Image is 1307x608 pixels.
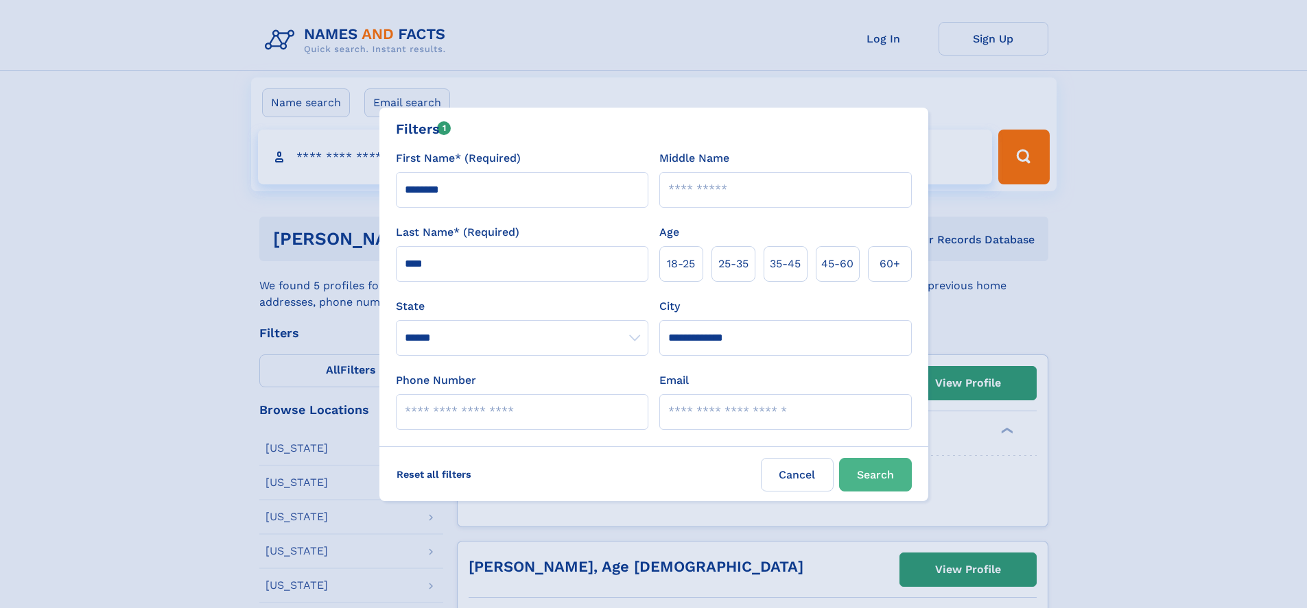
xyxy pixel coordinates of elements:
span: 25‑35 [718,256,749,272]
label: First Name* (Required) [396,150,521,167]
label: Reset all filters [388,458,480,491]
label: City [659,298,680,315]
label: Email [659,372,689,389]
button: Search [839,458,912,491]
span: 18‑25 [667,256,695,272]
label: Last Name* (Required) [396,224,519,241]
label: Age [659,224,679,241]
label: Phone Number [396,372,476,389]
span: 35‑45 [770,256,801,272]
span: 60+ [880,256,900,272]
span: 45‑60 [821,256,853,272]
label: Cancel [761,458,834,491]
div: Filters [396,119,451,139]
label: State [396,298,648,315]
label: Middle Name [659,150,729,167]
